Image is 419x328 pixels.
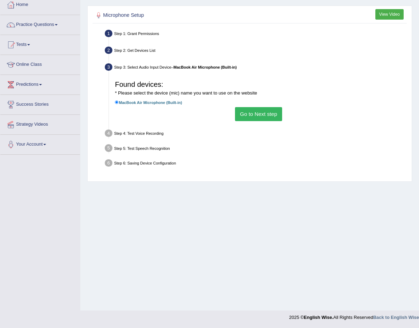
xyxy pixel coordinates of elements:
[115,99,182,106] label: MacBook Air Microphone (Built-in)
[102,128,409,141] div: Step 4: Test Voice Recording
[289,310,419,321] div: 2025 © All Rights Reserved
[115,81,402,96] h3: Found devices:
[115,100,119,104] input: MacBook Air Microphone (Built-in)
[0,15,80,33] a: Practice Questions
[0,75,80,92] a: Predictions
[0,55,80,72] a: Online Class
[235,107,282,121] button: Go to Next step
[373,315,419,320] a: Back to English Wise
[171,65,237,69] span: –
[0,115,80,132] a: Strategy Videos
[102,158,409,170] div: Step 6: Saving Device Configuration
[0,35,80,53] a: Tests
[102,45,409,58] div: Step 2: Get Devices List
[0,95,80,112] a: Success Stories
[0,135,80,152] a: Your Account
[102,142,409,155] div: Step 5: Test Speech Recognition
[174,65,237,69] b: MacBook Air Microphone (Built-in)
[115,90,257,96] small: * Please select the device (mic) name you want to use on the website
[304,315,333,320] strong: English Wise.
[102,62,409,75] div: Step 3: Select Audio Input Device
[94,11,287,20] h2: Microphone Setup
[102,28,409,41] div: Step 1: Grant Permissions
[375,9,404,19] button: View Video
